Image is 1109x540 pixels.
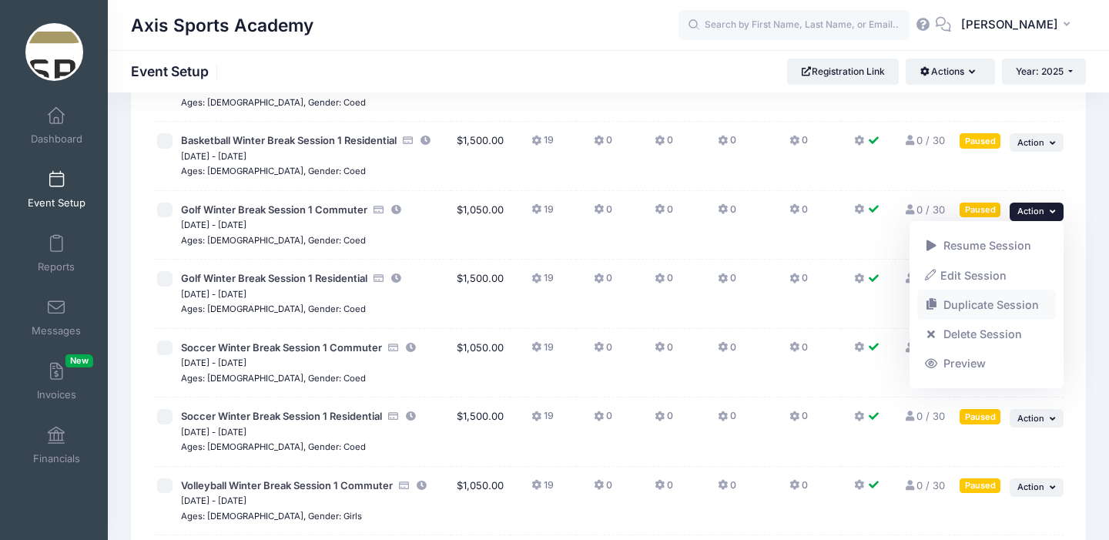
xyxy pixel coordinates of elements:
span: Messages [32,324,81,337]
button: 19 [531,133,554,156]
small: [DATE] - [DATE] [181,495,246,506]
span: Action [1017,206,1044,216]
button: 0 [594,340,612,363]
small: Ages: [DEMOGRAPHIC_DATA], Gender: Coed [181,304,366,314]
a: Preview [917,349,1057,378]
button: 0 [789,133,808,156]
a: 0 / 30 [904,272,945,284]
div: Paused [960,133,1000,148]
button: 0 [594,478,612,501]
a: Event Setup [20,163,93,216]
button: Actions [906,59,994,85]
button: 0 [655,203,673,225]
i: This session is currently scheduled to pause registration at 12:00 PM America/Denver on 12/20/2025. [419,136,431,146]
a: 0 / 30 [904,410,945,422]
div: Paused [960,478,1000,493]
button: 0 [718,478,736,501]
input: Search by First Name, Last Name, or Email... [678,10,910,41]
small: Ages: [DEMOGRAPHIC_DATA], Gender: Coed [181,235,366,246]
small: [DATE] - [DATE] [181,357,246,368]
button: 19 [531,271,554,293]
a: 0 / 30 [904,479,945,491]
button: [PERSON_NAME] [951,8,1086,43]
span: Dashboard [31,132,82,146]
small: Ages: [DEMOGRAPHIC_DATA], Gender: Coed [181,373,366,384]
button: 0 [789,203,808,225]
a: InvoicesNew [20,354,93,408]
button: 19 [531,203,554,225]
i: This session is currently scheduled to pause registration at 12:00 PM America/Denver on 12/20/2025. [390,273,402,283]
a: Resume Session [917,231,1057,260]
button: 0 [655,340,673,363]
i: Accepting Credit Card Payments [373,273,385,283]
span: New [65,354,93,367]
td: $1,500.00 [452,397,509,467]
a: Delete Session [917,320,1057,349]
button: 0 [718,271,736,293]
span: Golf Winter Break Session 1 Residential [181,272,367,284]
span: Volleyball Winter Break Session 1 Commuter [181,479,393,491]
button: 0 [594,271,612,293]
small: [DATE] - [DATE] [181,220,246,230]
span: Golf Winter Break Session 1 Commuter [181,203,367,216]
i: This session is currently scheduled to pause registration at 12:00 PM America/Denver on 12/20/2025. [415,481,427,491]
small: Ages: [DEMOGRAPHIC_DATA], Gender: Coed [181,97,366,108]
i: This session is currently scheduled to pause registration at 12:00 PM America/Denver on 12/20/2025. [390,205,402,215]
button: 0 [789,340,808,363]
i: Accepting Credit Card Payments [398,481,410,491]
button: 0 [718,340,736,363]
span: Action [1017,413,1044,424]
h1: Event Setup [131,63,222,79]
span: Reports [38,260,75,273]
a: Duplicate Session [917,290,1057,320]
span: [PERSON_NAME] [961,16,1058,33]
span: Invoices [37,388,76,401]
button: 19 [531,409,554,431]
button: 0 [718,203,736,225]
button: Action [1010,203,1064,221]
span: Event Setup [28,196,85,210]
button: 0 [655,133,673,156]
a: 0 / 30 [904,341,945,354]
button: 0 [655,478,673,501]
a: Financials [20,418,93,472]
button: Action [1010,409,1064,428]
button: 0 [594,133,612,156]
i: This session is currently scheduled to pause registration at 12:00 PM America/Denver on 12/20/2025. [404,411,417,421]
small: [DATE] - [DATE] [181,151,246,162]
a: Edit Session [917,260,1057,290]
img: Axis Sports Academy [25,23,83,81]
button: 0 [594,409,612,431]
div: Paused [960,203,1000,217]
span: Year: 2025 [1016,65,1064,77]
button: 19 [531,340,554,363]
button: 0 [594,203,612,225]
button: 0 [789,271,808,293]
td: $1,500.00 [452,122,509,191]
small: Ages: [DEMOGRAPHIC_DATA], Gender: Girls [181,511,362,522]
button: Action [1010,478,1064,497]
button: 0 [655,271,673,293]
i: Accepting Credit Card Payments [387,411,400,421]
td: $1,050.00 [452,467,509,536]
h1: Axis Sports Academy [131,8,313,43]
a: Messages [20,290,93,344]
span: Basketball Winter Break Session 1 Residential [181,134,397,146]
span: Action [1017,137,1044,148]
button: 0 [718,133,736,156]
small: [DATE] - [DATE] [181,289,246,300]
a: Registration Link [787,59,899,85]
button: 0 [655,409,673,431]
span: Soccer Winter Break Session 1 Residential [181,410,382,422]
small: Ages: [DEMOGRAPHIC_DATA], Gender: Coed [181,441,366,452]
button: 0 [718,409,736,431]
a: Reports [20,226,93,280]
small: Ages: [DEMOGRAPHIC_DATA], Gender: Coed [181,166,366,176]
a: Dashboard [20,99,93,153]
div: Paused [960,409,1000,424]
button: 0 [789,409,808,431]
a: 0 / 30 [904,203,945,216]
i: Accepting Credit Card Payments [387,343,400,353]
i: This session is currently scheduled to pause registration at 12:00 PM America/Denver on 12/20/2025. [404,343,417,353]
button: 0 [789,478,808,501]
